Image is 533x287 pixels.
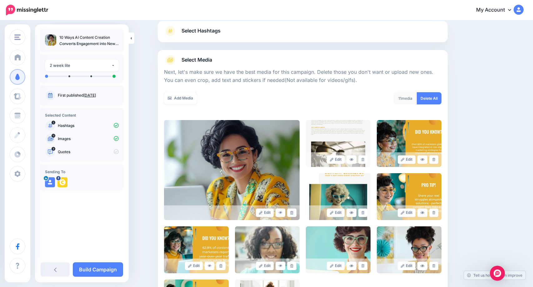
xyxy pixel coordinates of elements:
[164,26,441,42] a: Select Hashtags
[14,34,21,40] img: menu.png
[52,147,55,151] span: 9
[377,173,441,220] img: 155cc3068b08200dab1df8159119f2e8_large.jpg
[45,34,56,46] img: 595756148ad8f1b7e694fe5fc43dcad8_thumb.jpg
[306,173,371,220] img: 66c641b55ff8ff1495cbe13269fd8202_large.jpg
[398,262,416,270] a: Edit
[57,177,67,187] img: 196676706_108571301444091_499029507392834038_n-bsa103351.png
[398,155,416,164] a: Edit
[58,123,119,128] p: Hashtags
[52,134,55,138] span: 11
[58,149,119,155] p: Quotes
[417,92,441,104] a: Delete All
[377,120,441,167] img: 0497c1e38d40d4bba29da1b62e36d298_large.jpg
[164,55,441,65] a: Select Media
[185,262,203,270] a: Edit
[164,226,229,273] img: 9fe505ee8e80e5f6d1ac908d64fddcc2_large.jpg
[58,136,119,142] p: Images
[256,209,274,217] a: Edit
[256,262,274,270] a: Edit
[45,169,119,174] h4: Sending To
[50,62,111,69] div: 2 week lite
[377,226,441,273] img: ca4670b237b39d4f8408b6e5efcb66df_large.jpg
[394,92,417,104] div: media
[398,96,401,101] span: 11
[327,262,345,270] a: Edit
[6,5,48,15] img: Missinglettr
[45,177,55,187] img: user_default_image.png
[464,271,526,279] a: Tell us how we can improve
[182,27,221,35] span: Select Hashtags
[45,113,119,118] h4: Selected Content
[52,121,55,124] span: 5
[327,209,345,217] a: Edit
[398,209,416,217] a: Edit
[83,93,96,98] a: [DATE]
[306,120,371,167] img: 19f81b3b9b042542a63c46e5af93b649_large.jpg
[470,3,524,18] a: My Account
[182,56,212,64] span: Select Media
[59,34,119,47] p: 10 Ways AI Content Creation Converts Engagement into New Clients
[490,266,505,281] div: Open Intercom Messenger
[327,155,345,164] a: Edit
[164,92,197,104] a: Add Media
[164,68,441,84] p: Next, let's make sure we have the best media for this campaign. Delete those you don't want or up...
[235,226,300,273] img: 3ff80efc630cb4a996e30da8700f12a0_large.jpg
[45,59,119,72] button: 2 week lite
[164,120,300,220] img: 595756148ad8f1b7e694fe5fc43dcad8_large.jpg
[306,226,371,273] img: 96283751abc34527c67b6af279d71a1c_large.jpg
[58,93,119,98] p: First published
